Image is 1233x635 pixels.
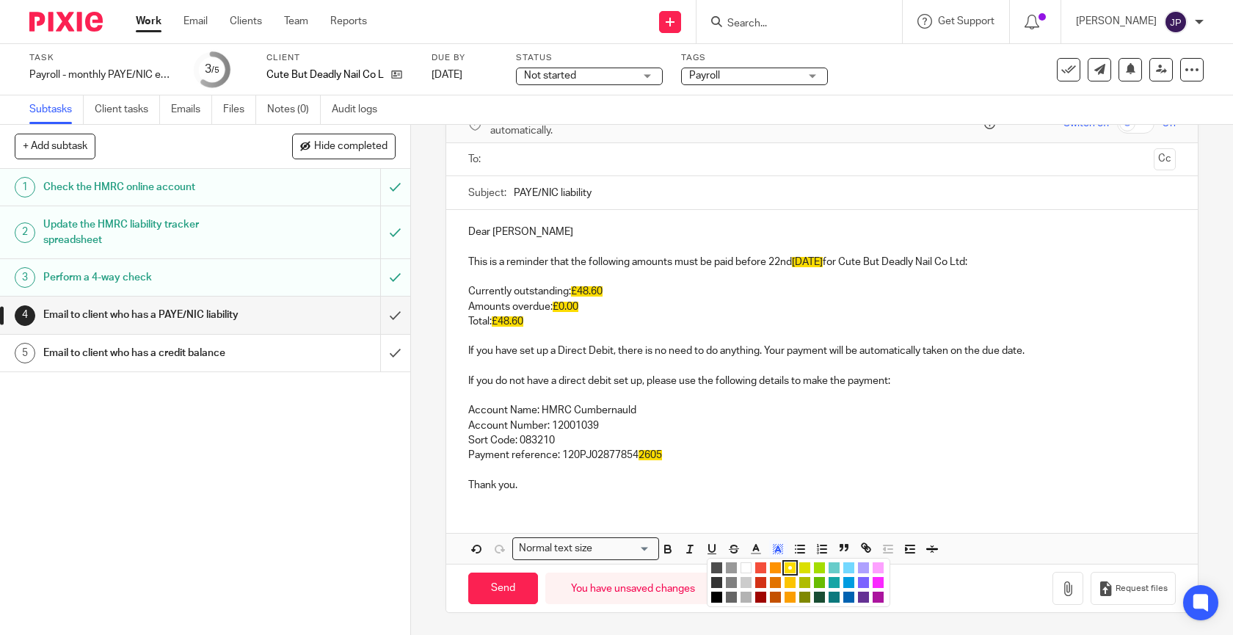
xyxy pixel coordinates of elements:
p: Thank you. [468,478,1176,493]
img: svg%3E [1164,10,1187,34]
h1: Perform a 4-way check [43,266,258,289]
p: Account Name: HMRC Cumbernauld [468,403,1176,418]
li: color:#D33115 [755,577,766,588]
span: Request files [1116,583,1168,595]
li: color:#FA28FF [873,577,884,588]
span: £0.00 [553,302,578,312]
a: Work [136,14,161,29]
li: color:#16A5A5 [829,577,840,588]
li: color:#009CE0 [843,577,854,588]
a: Subtasks [29,95,84,124]
button: + Add subtask [15,134,95,159]
a: Audit logs [332,95,388,124]
label: Client [266,52,413,64]
p: [PERSON_NAME] [1076,14,1157,29]
li: color:#68BC00 [814,577,825,588]
a: Reports [330,14,367,29]
span: £48.60 [492,316,523,327]
button: Cc [1154,148,1176,170]
p: Dear [PERSON_NAME] [468,225,1176,239]
small: /5 [211,66,219,74]
label: Due by [432,52,498,64]
label: Tags [681,52,828,64]
img: Pixie [29,12,103,32]
div: 4 [15,305,35,326]
p: Amounts overdue: [468,300,1176,314]
p: Sort Code: 083210 [468,433,1176,448]
a: Emails [171,95,212,124]
input: Search [726,18,858,31]
div: 1 [15,177,35,197]
li: color:#000000 [711,592,722,603]
h1: Check the HMRC online account [43,176,258,198]
li: color:#73D8FF [843,562,854,573]
li: color:#0C797D [829,592,840,603]
li: color:#B3B3B3 [741,592,752,603]
a: Email [183,14,208,29]
p: Currently outstanding: [468,284,1176,299]
li: color:#653294 [858,592,869,603]
input: Send [468,573,538,604]
button: Hide completed [292,134,396,159]
div: Compact color picker [707,558,890,607]
li: color:#FDA1FF [873,562,884,573]
div: 3 [205,61,219,78]
li: color:#C45100 [770,592,781,603]
a: Files [223,95,256,124]
p: This is a reminder that the following amounts must be paid before 22nd for Cute But Deadly Nail C... [468,255,1176,269]
span: Normal text size [516,541,596,556]
li: color:#FE9200 [770,562,781,573]
h1: Update the HMRC liability tracker spreadsheet [43,214,258,251]
p: If you have set up a Direct Debit, there is no need to do anything. Your payment will be automati... [468,344,1176,358]
label: Status [516,52,663,64]
div: You have unsaved changes [545,573,721,604]
div: Payroll - monthly PAYE/NIC email [29,68,176,82]
li: color:#F44E3B [755,562,766,573]
span: 2605 [639,450,662,460]
p: Cute But Deadly Nail Co Ltd [266,68,384,82]
div: 5 [15,343,35,363]
label: Task [29,52,176,64]
li: color:#7B64FF [858,577,869,588]
li: color:#68CCCA [829,562,840,573]
li: color:#FFFFFF [741,562,752,573]
li: color:#AEA1FF [858,562,869,573]
li: color:#FCC400 [785,577,796,588]
label: To: [468,152,484,167]
li: color:#FCDC00 [785,562,796,573]
a: Clients [230,14,262,29]
li: color:#194D33 [814,592,825,603]
li: color:#DBDF00 [799,562,810,573]
div: 3 [15,267,35,288]
span: [DATE] [432,70,462,80]
li: color:#CCCCCC [741,577,752,588]
input: Search for option [597,541,650,556]
label: Subject: [468,186,506,200]
li: color:#808900 [799,592,810,603]
span: £48.60 [571,286,603,297]
li: color:#AB149E [873,592,884,603]
li: color:#808080 [726,577,737,588]
li: color:#E27300 [770,577,781,588]
h1: Email to client who has a PAYE/NIC liability [43,304,258,326]
span: [DATE] [792,257,823,267]
div: Search for option [512,537,659,560]
li: color:#333333 [711,577,722,588]
p: Account Number: 12001039 [468,418,1176,433]
a: Notes (0) [267,95,321,124]
li: color:#9F0500 [755,592,766,603]
h1: Email to client who has a credit balance [43,342,258,364]
a: Team [284,14,308,29]
span: Payroll [689,70,720,81]
span: Get Support [938,16,994,26]
li: color:#4D4D4D [711,562,722,573]
span: Hide completed [314,141,388,153]
li: color:#666666 [726,592,737,603]
p: Payment reference: 120PJ02877854 [468,448,1176,462]
p: Total: [468,314,1176,329]
span: Not started [524,70,576,81]
p: If you do not have a direct debit set up, please use the following details to make the payment: [468,374,1176,388]
div: 2 [15,222,35,243]
li: color:#A4DD00 [814,562,825,573]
